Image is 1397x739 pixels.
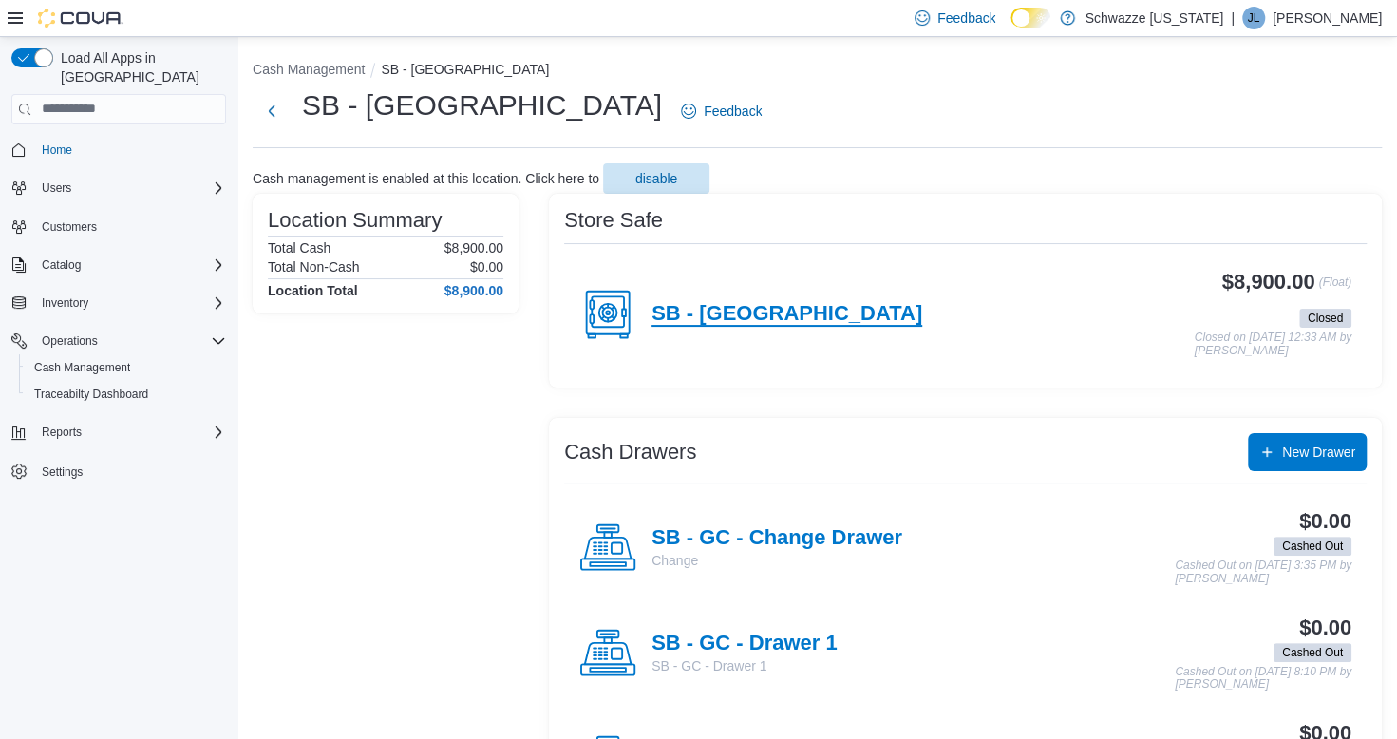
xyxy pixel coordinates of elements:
h6: Total Cash [268,240,330,256]
span: Closed [1299,309,1351,328]
button: Cash Management [19,354,234,381]
p: $0.00 [470,259,503,275]
p: SB - GC - Drawer 1 [651,656,837,675]
span: Settings [42,464,83,480]
p: Cashed Out on [DATE] 3:35 PM by [PERSON_NAME] [1175,559,1351,585]
h3: Cash Drawers [564,441,696,464]
span: Closed [1308,310,1343,327]
p: Cash management is enabled at this location. Click here to [253,171,599,186]
nav: Complex example [11,128,226,535]
span: Inventory [34,292,226,314]
span: Users [34,177,226,199]
a: Feedback [673,92,769,130]
h4: SB - GC - Change Drawer [651,526,902,551]
h3: $0.00 [1299,510,1351,533]
span: JL [1248,7,1260,29]
h4: Location Total [268,283,358,298]
h3: Store Safe [564,209,663,232]
button: Next [253,92,291,130]
span: Cashed Out [1282,644,1343,661]
h3: $0.00 [1299,616,1351,639]
p: | [1231,7,1235,29]
span: Traceabilty Dashboard [27,383,226,406]
span: Operations [34,330,226,352]
span: Settings [34,459,226,483]
span: Customers [34,215,226,238]
h4: $8,900.00 [444,283,503,298]
span: Reports [34,421,226,444]
button: Cash Management [253,62,365,77]
button: Home [4,136,234,163]
button: Operations [34,330,105,352]
button: Customers [4,213,234,240]
p: Cashed Out on [DATE] 8:10 PM by [PERSON_NAME] [1175,666,1351,692]
h6: Total Non-Cash [268,259,360,275]
span: Traceabilty Dashboard [34,387,148,402]
button: Catalog [34,254,88,276]
h4: SB - [GEOGRAPHIC_DATA] [651,302,922,327]
p: $8,900.00 [444,240,503,256]
span: Cashed Out [1274,537,1351,556]
nav: An example of EuiBreadcrumbs [253,60,1382,83]
p: [PERSON_NAME] [1273,7,1382,29]
h4: SB - GC - Drawer 1 [651,632,837,656]
span: Catalog [42,257,81,273]
span: disable [635,169,677,188]
button: Catalog [4,252,234,278]
button: Traceabilty Dashboard [19,381,234,407]
button: Settings [4,457,234,484]
button: Inventory [34,292,96,314]
span: Inventory [42,295,88,311]
a: Settings [34,461,90,483]
div: John Lieder [1242,7,1265,29]
span: Cashed Out [1274,643,1351,662]
button: Operations [4,328,234,354]
span: Catalog [34,254,226,276]
input: Dark Mode [1010,8,1050,28]
span: Cash Management [27,356,226,379]
span: Cash Management [34,360,130,375]
button: Users [4,175,234,201]
span: New Drawer [1282,443,1355,462]
span: Users [42,180,71,196]
span: Reports [42,425,82,440]
h3: Location Summary [268,209,442,232]
h3: $8,900.00 [1222,271,1315,294]
p: Closed on [DATE] 12:33 AM by [PERSON_NAME] [1195,332,1351,357]
p: Change [651,551,902,570]
h1: SB - [GEOGRAPHIC_DATA] [302,86,662,124]
a: Cash Management [27,356,138,379]
button: disable [603,163,709,194]
span: Feedback [704,102,762,121]
img: Cova [38,9,123,28]
span: Feedback [937,9,995,28]
button: Reports [34,421,89,444]
button: Users [34,177,79,199]
a: Home [34,139,80,161]
button: SB - [GEOGRAPHIC_DATA] [381,62,549,77]
span: Load All Apps in [GEOGRAPHIC_DATA] [53,48,226,86]
button: Inventory [4,290,234,316]
a: Customers [34,216,104,238]
span: Operations [42,333,98,349]
span: Customers [42,219,97,235]
button: New Drawer [1248,433,1367,471]
p: (Float) [1318,271,1351,305]
p: Schwazze [US_STATE] [1085,7,1223,29]
button: Reports [4,419,234,445]
span: Home [34,138,226,161]
span: Home [42,142,72,158]
span: Cashed Out [1282,538,1343,555]
a: Traceabilty Dashboard [27,383,156,406]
